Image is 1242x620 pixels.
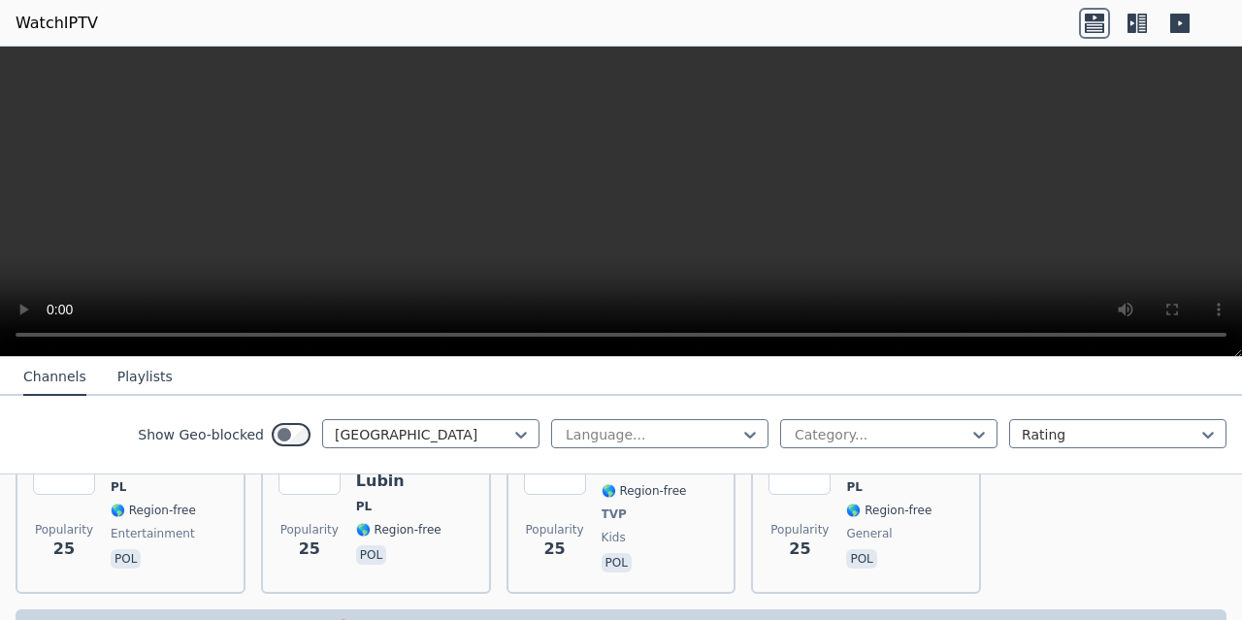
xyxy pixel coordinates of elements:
[602,553,632,572] p: pol
[356,545,386,565] p: pol
[356,499,372,514] span: PL
[53,538,75,561] span: 25
[299,538,320,561] span: 25
[23,359,86,396] button: Channels
[356,522,441,538] span: 🌎 Region-free
[280,522,339,538] span: Popularity
[846,479,862,495] span: PL
[602,483,687,499] span: 🌎 Region-free
[111,479,126,495] span: PL
[846,549,876,569] p: pol
[846,503,931,518] span: 🌎 Region-free
[117,359,173,396] button: Playlists
[770,522,829,538] span: Popularity
[138,425,264,444] label: Show Geo-blocked
[35,522,93,538] span: Popularity
[789,538,810,561] span: 25
[111,526,195,541] span: entertainment
[846,526,892,541] span: general
[111,503,196,518] span: 🌎 Region-free
[111,549,141,569] p: pol
[602,506,627,522] span: TVP
[602,530,626,545] span: kids
[526,522,584,538] span: Popularity
[543,538,565,561] span: 25
[16,12,98,35] a: WatchIPTV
